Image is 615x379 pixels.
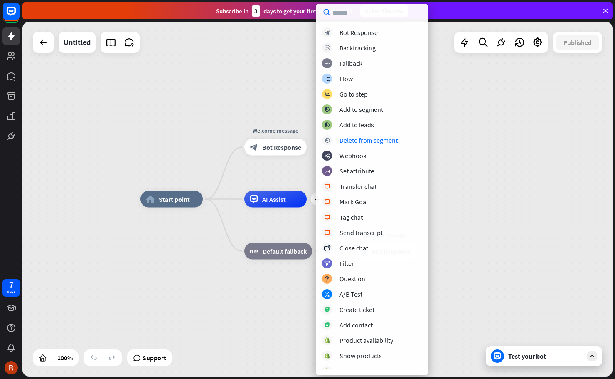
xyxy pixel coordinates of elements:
[7,289,15,295] div: days
[325,153,330,159] i: webhooks
[339,90,368,98] div: Go to step
[238,126,313,135] div: Welcome message
[339,167,374,175] div: Set attribute
[325,61,330,66] i: block_fallback
[339,151,367,160] div: Webhook
[250,143,258,151] i: block_bot_response
[2,279,20,297] a: 7 days
[324,215,330,220] i: block_livechat
[146,195,155,203] i: home_2
[263,247,307,255] span: Default fallback
[324,76,330,82] i: builder_tree
[324,199,330,205] i: block_livechat
[339,121,374,129] div: Add to leads
[324,230,330,235] i: block_livechat
[9,281,13,289] div: 7
[324,245,330,251] i: block_close_chat
[159,195,190,203] span: Start point
[339,59,362,67] div: Fallback
[339,198,368,206] div: Mark Goal
[324,261,330,266] i: filter
[339,244,368,252] div: Close chat
[339,228,383,237] div: Send transcript
[314,196,320,202] i: plus
[216,5,353,17] div: Subscribe in days to get your first month for $1
[339,259,354,268] div: Filter
[55,351,75,364] div: 100%
[143,351,166,364] span: Support
[339,352,382,360] div: Show products
[339,74,353,83] div: Flow
[324,122,330,128] i: block_add_to_segment
[339,213,363,221] div: Tag chat
[339,136,398,144] div: Delete from segment
[325,30,330,35] i: block_bot_response
[339,305,374,314] div: Create ticket
[325,276,330,282] i: block_question
[508,352,583,360] div: Test your bot
[339,182,376,191] div: Transfer chat
[339,290,362,298] div: A/B Test
[64,32,91,53] div: Untitled
[339,336,393,344] div: Product availability
[325,138,330,143] i: block_delete_from_segment
[324,184,330,189] i: block_livechat
[7,3,32,28] button: Open LiveChat chat widget
[325,168,330,174] i: block_set_attribute
[339,275,365,283] div: Question
[324,107,330,112] i: block_add_to_segment
[325,292,330,297] i: block_ab_testing
[250,247,258,255] i: block_fallback
[262,143,301,151] span: Bot Response
[339,367,374,375] div: Order status
[324,92,330,97] i: block_goto
[325,45,330,51] i: block_backtracking
[339,44,376,52] div: Backtracking
[556,35,599,50] button: Published
[339,321,373,329] div: Add contact
[252,5,260,17] div: 3
[339,28,378,37] div: Bot Response
[262,195,286,203] span: AI Assist
[339,105,383,114] div: Add to segment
